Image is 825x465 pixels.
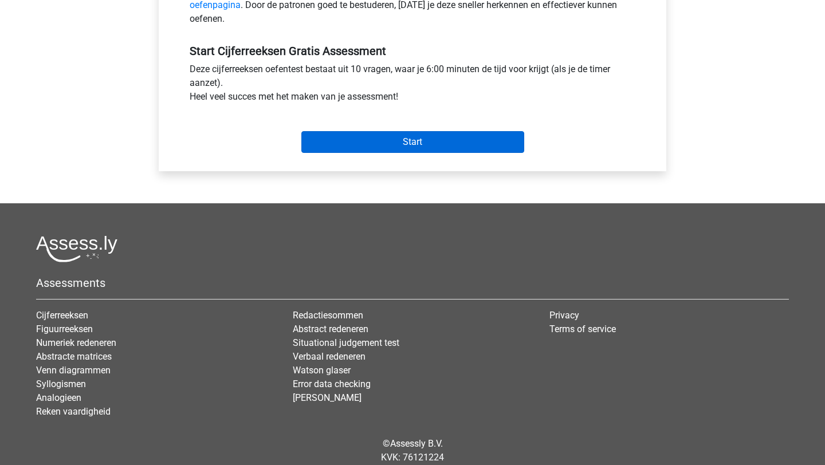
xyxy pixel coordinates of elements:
a: [PERSON_NAME] [293,392,362,403]
a: Figuurreeksen [36,324,93,334]
div: Deze cijferreeksen oefentest bestaat uit 10 vragen, waar je 6:00 minuten de tijd voor krijgt (als... [181,62,644,108]
a: Assessly B.V. [390,438,443,449]
a: Watson glaser [293,365,351,376]
a: Error data checking [293,379,371,389]
a: Abstract redeneren [293,324,368,334]
a: Numeriek redeneren [36,337,116,348]
a: Cijferreeksen [36,310,88,321]
a: Verbaal redeneren [293,351,366,362]
a: Venn diagrammen [36,365,111,376]
a: Abstracte matrices [36,351,112,362]
input: Start [301,131,524,153]
a: Privacy [549,310,579,321]
h5: Assessments [36,276,789,290]
img: Assessly logo [36,235,117,262]
h5: Start Cijferreeksen Gratis Assessment [190,44,635,58]
a: Terms of service [549,324,616,334]
a: Situational judgement test [293,337,399,348]
a: Analogieen [36,392,81,403]
a: Redactiesommen [293,310,363,321]
a: Syllogismen [36,379,86,389]
a: Reken vaardigheid [36,406,111,417]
